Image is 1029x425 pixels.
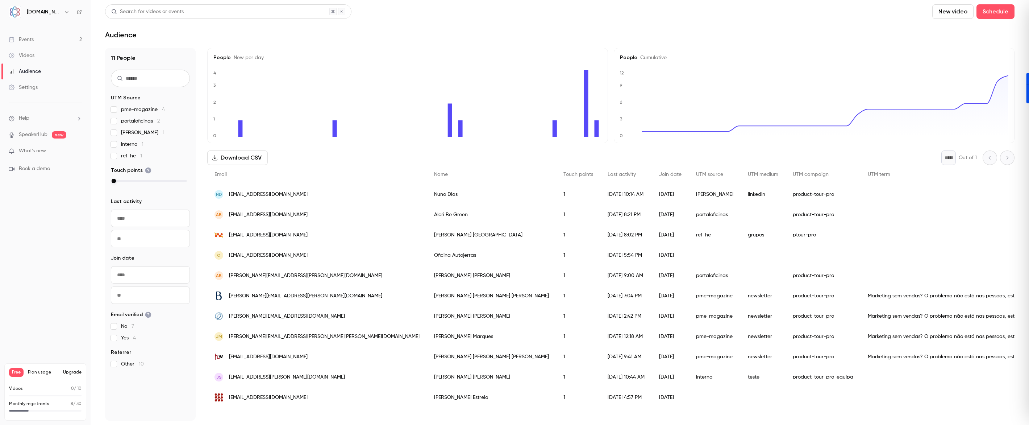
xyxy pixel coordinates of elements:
div: product-tour-pro [786,326,861,347]
span: [EMAIL_ADDRESS][DOMAIN_NAME] [229,394,308,401]
div: Events [9,36,34,43]
div: [DATE] 5:54 PM [600,245,652,265]
span: [EMAIL_ADDRESS][DOMAIN_NAME] [229,252,308,259]
span: pme-magazine [121,106,165,113]
div: pme-magazine [689,326,741,347]
p: Videos [9,385,23,392]
div: product-tour-pro [786,286,861,306]
p: Monthly registrants [9,401,49,407]
div: Settings [9,84,38,91]
span: 0 [71,387,74,391]
div: [DATE] [652,387,689,408]
div: [DATE] 9:41 AM [600,347,652,367]
text: 3 [620,116,622,121]
div: max [112,179,116,183]
span: new [52,131,66,139]
div: 1 [556,265,600,286]
span: Book a demo [19,165,50,173]
button: Upgrade [63,370,82,375]
div: product-tour-pro-equipa [786,367,861,387]
div: [DATE] [652,326,689,347]
div: product-tour-pro [786,205,861,225]
h6: [DOMAIN_NAME] [27,8,61,16]
div: [PERSON_NAME] [PERSON_NAME] [427,367,556,387]
div: 1 [556,347,600,367]
span: UTM term [868,172,890,177]
div: 1 [556,306,600,326]
span: AB [216,272,222,279]
span: [EMAIL_ADDRESS][DOMAIN_NAME] [229,211,308,219]
div: portaloficinas [689,205,741,225]
text: 4 [213,70,216,75]
p: / 10 [71,385,82,392]
span: ref_he [121,152,142,160]
span: New per day [231,55,264,60]
div: [DATE] 7:04 PM [600,286,652,306]
span: 7 [132,324,134,329]
p: / 30 [71,401,82,407]
img: AMT.Group [9,6,21,18]
div: [PERSON_NAME] [GEOGRAPHIC_DATA] [427,225,556,245]
div: [PERSON_NAME] [PERSON_NAME] [PERSON_NAME] [427,347,556,367]
span: No [121,323,134,330]
span: Last activity [608,172,636,177]
div: product-tour-pro [786,265,861,286]
div: 1 [556,205,600,225]
img: amt.group [214,393,223,402]
span: [PERSON_NAME][EMAIL_ADDRESS][PERSON_NAME][DOMAIN_NAME] [229,272,382,280]
div: [DATE] 10:44 AM [600,367,652,387]
div: [PERSON_NAME] [PERSON_NAME] [427,306,556,326]
img: iapmei.pt [214,312,223,321]
div: ptour-pro [786,225,861,245]
div: 1 [556,225,600,245]
div: [DATE] 9:00 AM [600,265,652,286]
div: [DATE] 10:14 AM [600,184,652,205]
span: [PERSON_NAME] [121,129,164,136]
p: Out of 1 [959,154,977,161]
div: product-tour-pro [786,306,861,326]
div: 1 [556,184,600,205]
span: 2 [157,119,160,124]
span: UTM source [696,172,723,177]
span: 8 [71,402,73,406]
text: 9 [620,83,622,88]
text: 1 [213,116,215,121]
div: [PERSON_NAME] [PERSON_NAME] [PERSON_NAME] [427,286,556,306]
span: 1 [140,153,142,158]
div: [DATE] [652,184,689,205]
span: 1 [142,142,143,147]
div: [DATE] [652,225,689,245]
div: 1 [556,245,600,265]
div: grupos [741,225,786,245]
div: newsletter [741,326,786,347]
text: 2 [213,100,216,105]
div: [DATE] 8:21 PM [600,205,652,225]
span: Plan usage [28,370,59,375]
div: [PERSON_NAME] Estrela [427,387,556,408]
span: [EMAIL_ADDRESS][DOMAIN_NAME] [229,191,308,198]
div: Alcri Be Green [427,205,556,225]
div: Nuno Dias [427,184,556,205]
span: Email [214,172,227,177]
div: Videos [9,52,34,59]
div: [DATE] 8:02 PM [600,225,652,245]
span: Referrer [111,349,131,356]
span: UTM medium [748,172,778,177]
span: O [217,252,221,259]
span: Last activity [111,198,142,205]
span: [EMAIL_ADDRESS][DOMAIN_NAME] [229,353,308,361]
span: Email verified [111,311,151,318]
text: 0 [213,133,216,138]
div: [DATE] [652,265,689,286]
div: [DATE] 12:18 AM [600,326,652,347]
text: 0 [620,133,623,138]
span: [EMAIL_ADDRESS][DOMAIN_NAME] [229,231,308,239]
li: help-dropdown-opener [9,115,82,122]
button: Schedule [976,4,1015,19]
span: Name [434,172,448,177]
button: New video [932,4,974,19]
div: Search for videos or events [111,8,184,16]
span: Join date [111,255,134,262]
span: What's new [19,147,46,155]
span: Touch points [563,172,593,177]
